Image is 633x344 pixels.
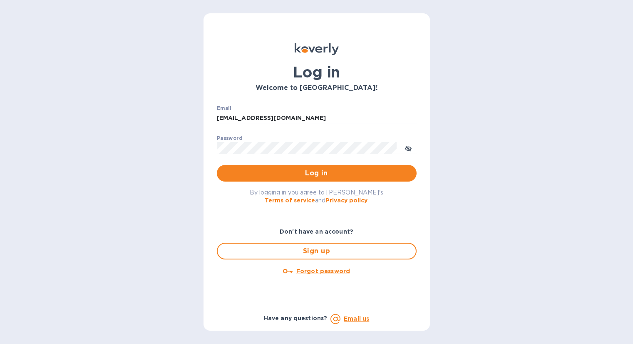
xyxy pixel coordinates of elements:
u: Forgot password [296,268,350,274]
label: Email [217,106,231,111]
img: Koverly [295,43,339,55]
span: By logging in you agree to [PERSON_NAME]'s and . [250,189,383,204]
h1: Log in [217,63,417,81]
b: Have any questions? [264,315,328,322]
button: Log in [217,165,417,182]
button: Sign up [217,243,417,259]
span: Log in [223,168,410,178]
button: toggle password visibility [400,140,417,156]
input: Enter email address [217,112,417,125]
a: Email us [344,315,369,322]
a: Terms of service [265,197,315,204]
b: Don't have an account? [280,228,353,235]
span: Sign up [224,246,409,256]
a: Privacy policy [325,197,367,204]
h3: Welcome to [GEOGRAPHIC_DATA]! [217,84,417,92]
label: Password [217,136,242,141]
